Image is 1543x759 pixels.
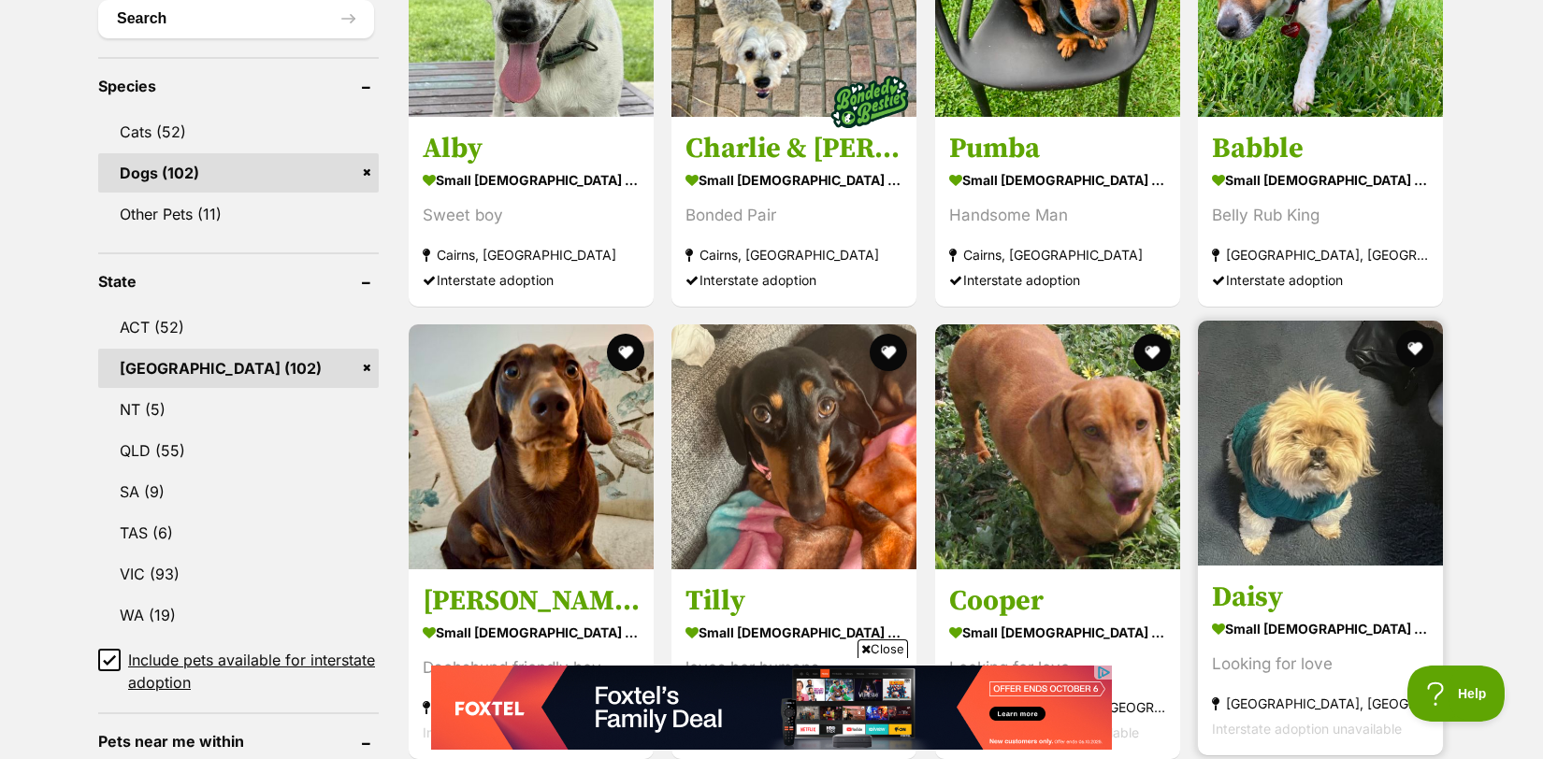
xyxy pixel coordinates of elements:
span: Include pets available for interstate adoption [128,649,379,694]
a: ACT (52) [98,308,379,347]
strong: [GEOGRAPHIC_DATA], [GEOGRAPHIC_DATA] [949,695,1166,720]
h3: Daisy [1212,580,1429,615]
button: favourite [607,334,644,371]
strong: Cairns, [GEOGRAPHIC_DATA] [949,242,1166,267]
iframe: Advertisement [431,666,1112,750]
strong: [GEOGRAPHIC_DATA], [GEOGRAPHIC_DATA] [423,695,640,720]
span: Interstate adoption unavailable [1212,721,1402,737]
div: Looking for love [1212,652,1429,677]
h3: Cooper [949,583,1166,619]
strong: small [DEMOGRAPHIC_DATA] Dog [949,166,1166,193]
a: VIC (93) [98,554,379,594]
button: favourite [1396,330,1434,367]
span: Interstate adoption unavailable [423,724,613,740]
a: QLD (55) [98,431,379,470]
div: Bonded Pair [685,203,902,228]
a: Cooper small [DEMOGRAPHIC_DATA] Dog Looking for love [GEOGRAPHIC_DATA], [GEOGRAPHIC_DATA] Interst... [935,569,1180,759]
button: favourite [1133,334,1171,371]
span: Close [858,639,908,658]
h3: Alby [423,131,640,166]
img: Gilbert - Dachshund (Miniature Smooth Haired) Dog [409,324,654,569]
img: Tilly - Dachshund (Miniature Smooth Haired) Dog [671,324,916,569]
button: favourite [871,334,908,371]
strong: [GEOGRAPHIC_DATA], [GEOGRAPHIC_DATA] [1212,242,1429,267]
a: Include pets available for interstate adoption [98,649,379,694]
header: State [98,273,379,290]
a: [PERSON_NAME] small [DEMOGRAPHIC_DATA] Dog Dachshund friendly boy [GEOGRAPHIC_DATA], [GEOGRAPHIC_... [409,569,654,759]
strong: small [DEMOGRAPHIC_DATA] Dog [685,166,902,193]
header: Pets near me within [98,733,379,750]
a: SA (9) [98,472,379,511]
strong: small [DEMOGRAPHIC_DATA] Dog [1212,615,1429,642]
div: Belly Rub King [1212,203,1429,228]
h3: Tilly [685,583,902,619]
strong: small [DEMOGRAPHIC_DATA] Dog [685,619,902,646]
a: Babble small [DEMOGRAPHIC_DATA] Dog Belly Rub King [GEOGRAPHIC_DATA], [GEOGRAPHIC_DATA] Interstat... [1198,117,1443,307]
img: Daisy - Shih Tzu x Poodle Miniature Dog [1198,321,1443,566]
strong: small [DEMOGRAPHIC_DATA] Dog [1212,166,1429,193]
img: Cooper - Dachshund Dog [935,324,1180,569]
h3: Charlie & [PERSON_NAME] [685,131,902,166]
div: Interstate adoption [1212,267,1429,293]
div: loves her humans [685,655,902,680]
a: Daisy small [DEMOGRAPHIC_DATA] Dog Looking for love [GEOGRAPHIC_DATA], [GEOGRAPHIC_DATA] Intersta... [1198,566,1443,755]
div: Interstate adoption [949,267,1166,293]
div: Dachshund friendly boy [423,655,640,680]
span: Interstate adoption unavailable [949,724,1139,740]
a: NT (5) [98,390,379,429]
strong: small [DEMOGRAPHIC_DATA] Dog [423,166,640,193]
div: Interstate adoption [423,267,640,293]
div: Interstate adoption [685,267,902,293]
strong: Cairns, [GEOGRAPHIC_DATA] [423,242,640,267]
div: Sweet boy [423,203,640,228]
img: bonded besties [824,55,917,149]
a: Other Pets (11) [98,194,379,234]
strong: small [DEMOGRAPHIC_DATA] Dog [423,619,640,646]
a: Pumba small [DEMOGRAPHIC_DATA] Dog Handsome Man Cairns, [GEOGRAPHIC_DATA] Interstate adoption [935,117,1180,307]
a: Cats (52) [98,112,379,151]
a: Dogs (102) [98,153,379,193]
strong: Cairns, [GEOGRAPHIC_DATA] [685,242,902,267]
a: Charlie & [PERSON_NAME] small [DEMOGRAPHIC_DATA] Dog Bonded Pair Cairns, [GEOGRAPHIC_DATA] Inters... [671,117,916,307]
strong: small [DEMOGRAPHIC_DATA] Dog [949,619,1166,646]
div: Looking for love [949,655,1166,680]
h3: Pumba [949,131,1166,166]
a: TAS (6) [98,513,379,552]
header: Species [98,78,379,94]
h3: Babble [1212,131,1429,166]
div: Handsome Man [949,203,1166,228]
iframe: Help Scout Beacon - Open [1407,666,1506,722]
strong: [GEOGRAPHIC_DATA], [GEOGRAPHIC_DATA] [1212,691,1429,716]
h3: [PERSON_NAME] [423,583,640,619]
a: WA (19) [98,595,379,635]
a: Alby small [DEMOGRAPHIC_DATA] Dog Sweet boy Cairns, [GEOGRAPHIC_DATA] Interstate adoption [409,117,654,307]
a: [GEOGRAPHIC_DATA] (102) [98,349,379,388]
